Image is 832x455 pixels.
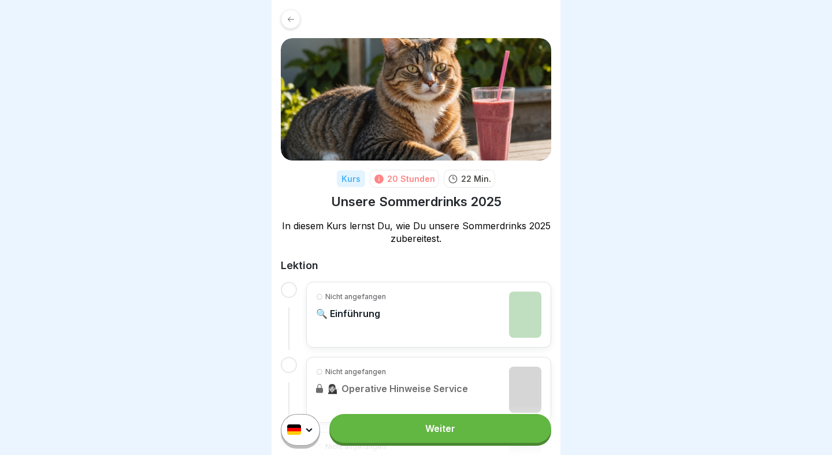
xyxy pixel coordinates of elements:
[316,292,541,338] a: Nicht angefangen🔍 Einführung
[509,292,541,338] img: q97hh13t0a2y4i27iriyu0mz.png
[287,425,301,435] img: de.svg
[461,173,491,185] p: 22 Min.
[281,259,551,273] h2: Lektion
[329,414,551,443] a: Weiter
[316,308,386,319] p: 🔍 Einführung
[337,170,365,187] div: Kurs
[281,219,551,245] p: In diesem Kurs lernst Du, wie Du unsere Sommerdrinks 2025 zubereitest.
[331,193,502,210] h1: Unsere Sommerdrinks 2025
[281,38,551,161] img: z2wzlwkjv23ogvhmnm05ms84.png
[325,292,386,302] p: Nicht angefangen
[387,173,435,185] div: 20 Stunden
